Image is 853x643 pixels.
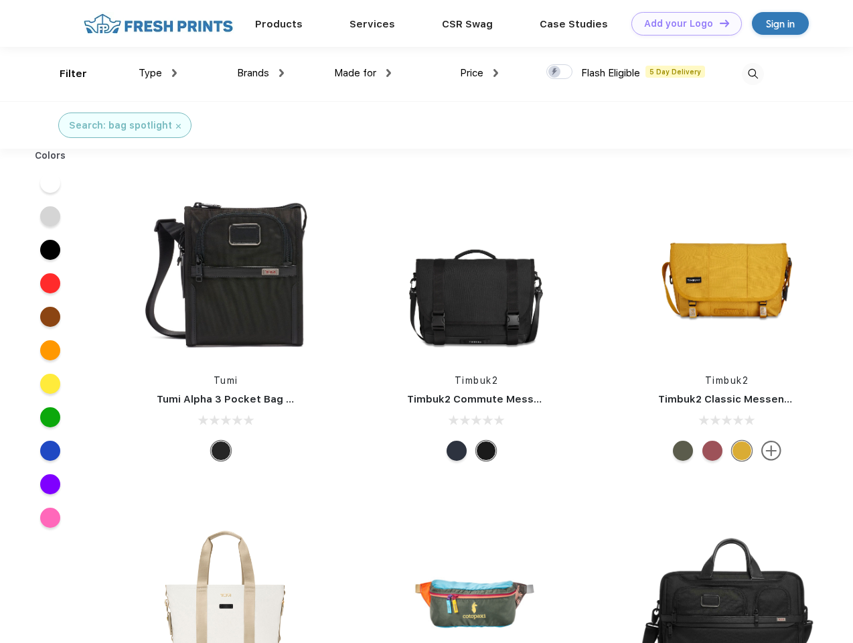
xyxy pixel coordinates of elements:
[447,441,467,461] div: Eco Nautical
[334,67,376,79] span: Made for
[80,12,237,35] img: fo%20logo%202.webp
[476,441,496,461] div: Eco Black
[645,66,705,78] span: 5 Day Delivery
[752,12,809,35] a: Sign in
[60,66,87,82] div: Filter
[742,63,764,85] img: desktop_search.svg
[581,67,640,79] span: Flash Eligible
[176,124,181,129] img: filter_cancel.svg
[69,119,172,133] div: Search: bag spotlight
[157,393,313,405] a: Tumi Alpha 3 Pocket Bag Small
[387,182,565,360] img: func=resize&h=266
[460,67,483,79] span: Price
[407,393,587,405] a: Timbuk2 Commute Messenger Bag
[493,69,498,77] img: dropdown.png
[139,67,162,79] span: Type
[237,67,269,79] span: Brands
[255,18,303,30] a: Products
[705,375,749,386] a: Timbuk2
[658,393,824,405] a: Timbuk2 Classic Messenger Bag
[720,19,729,27] img: DT
[761,441,781,461] img: more.svg
[455,375,499,386] a: Timbuk2
[673,441,693,461] div: Eco Army
[211,441,231,461] div: Black
[638,182,816,360] img: func=resize&h=266
[386,69,391,77] img: dropdown.png
[732,441,752,461] div: Eco Amber
[25,149,76,163] div: Colors
[279,69,284,77] img: dropdown.png
[766,16,795,31] div: Sign in
[214,375,238,386] a: Tumi
[137,182,315,360] img: func=resize&h=266
[702,441,722,461] div: Eco Collegiate Red
[172,69,177,77] img: dropdown.png
[644,18,713,29] div: Add your Logo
